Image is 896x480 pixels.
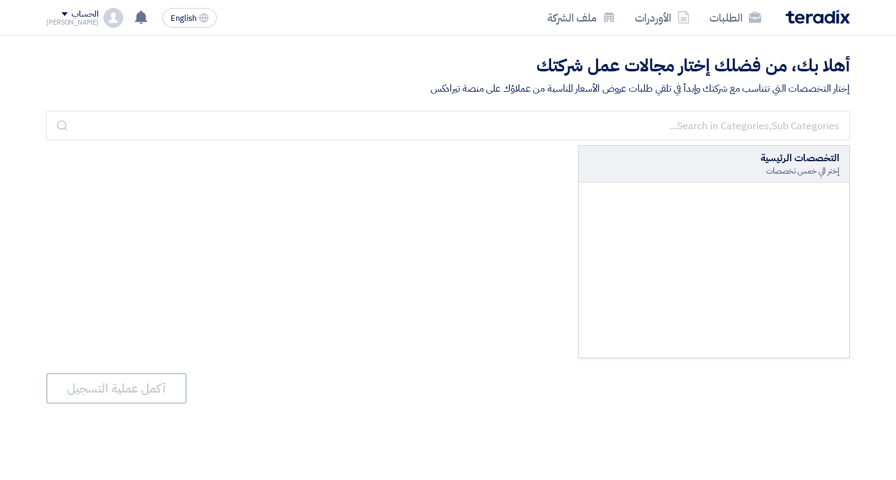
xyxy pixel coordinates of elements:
[46,19,99,26] div: [PERSON_NAME]
[71,9,98,20] div: الحساب
[163,8,217,28] button: English
[589,151,839,166] div: التخصصات الرئيسية
[46,81,850,96] div: إختار التخصصات التي تتناسب مع شركتك وإبدأ في تلقي طلبات عروض الأسعار المناسبة من عملاؤك على منصة ...
[786,10,850,24] img: Teradix logo
[103,8,123,28] img: profile_test.png
[46,111,850,140] input: Search in Categories,Sub Categories...
[700,3,771,32] a: الطلبات
[589,166,839,177] div: إختر الي خمس تخصصات
[538,3,625,32] a: ملف الشركة
[625,3,700,32] a: الأوردرات
[46,54,850,78] h2: أهلا بك، من فضلك إختار مجالات عمل شركتك
[171,14,196,23] span: English
[46,373,187,404] button: أكمل عملية التسجيل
